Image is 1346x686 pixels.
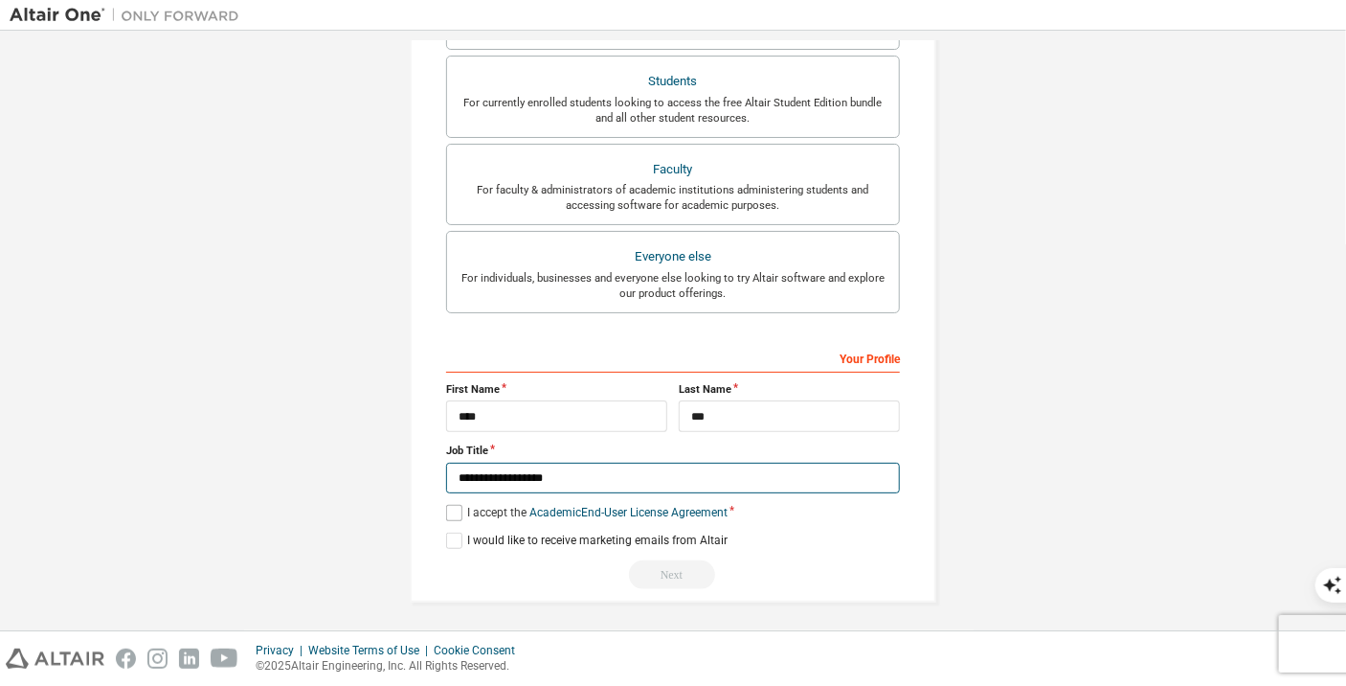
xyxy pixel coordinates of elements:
img: altair_logo.svg [6,649,104,669]
div: Students [459,68,887,95]
label: First Name [446,382,667,398]
a: Academic End-User License Agreement [529,506,728,519]
label: Job Title [446,444,900,459]
img: youtube.svg [211,649,238,669]
img: instagram.svg [147,649,168,669]
img: facebook.svg [116,649,136,669]
div: For currently enrolled students looking to access the free Altair Student Edition bundle and all ... [459,95,887,126]
div: Faculty [459,156,887,183]
div: For individuals, businesses and everyone else looking to try Altair software and explore our prod... [459,270,887,301]
label: Last Name [679,382,900,398]
div: Website Terms of Use [308,643,434,658]
img: linkedin.svg [179,649,199,669]
p: © 2025 Altair Engineering, Inc. All Rights Reserved. [256,658,527,675]
label: I accept the [446,505,728,521]
div: Read and acccept EULA to continue [446,560,900,589]
div: Privacy [256,643,308,658]
div: Cookie Consent [434,643,527,658]
label: I would like to receive marketing emails from Altair [446,533,728,549]
div: Everyone else [459,243,887,270]
div: For faculty & administrators of academic institutions administering students and accessing softwa... [459,182,887,213]
img: Altair One [10,6,249,25]
div: Your Profile [446,342,900,373]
